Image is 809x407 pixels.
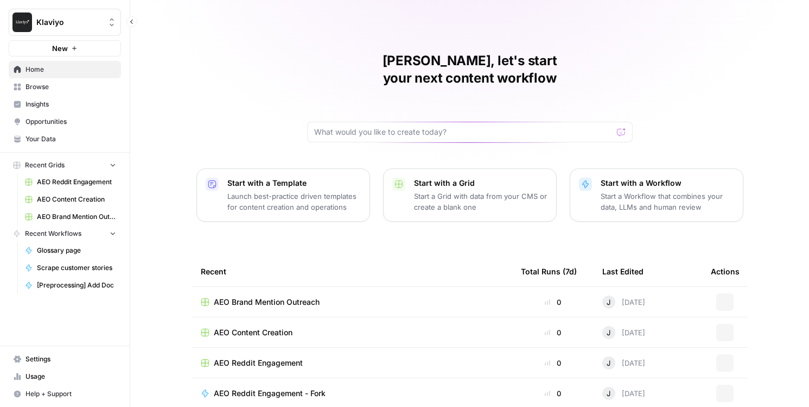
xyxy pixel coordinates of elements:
[601,191,734,212] p: Start a Workflow that combines your data, LLMs and human review
[9,113,121,130] a: Opportunities
[26,389,116,399] span: Help + Support
[20,277,121,294] a: [Preprocessing] Add Doc
[201,388,504,399] a: AEO Reddit Engagement - Fork
[37,280,116,290] span: [Preprocessing] Add Doc
[414,191,547,212] p: Start a Grid with data from your CMS or create a blank one
[20,191,121,208] a: AEO Content Creation
[521,297,585,308] div: 0
[9,157,121,173] button: Recent Grids
[9,350,121,368] a: Settings
[201,358,504,368] a: AEO Reddit Engagement
[9,96,121,113] a: Insights
[26,117,116,127] span: Opportunities
[602,326,645,339] div: [DATE]
[414,178,547,189] p: Start with a Grid
[227,178,361,189] p: Start with a Template
[607,327,610,338] span: J
[521,256,577,286] div: Total Runs (7d)
[37,195,116,204] span: AEO Content Creation
[314,127,613,137] input: What would you like to create today?
[26,354,116,364] span: Settings
[26,372,116,381] span: Usage
[607,388,610,399] span: J
[37,212,116,222] span: AEO Brand Mention Outreach
[201,327,504,338] a: AEO Content Creation
[602,387,645,400] div: [DATE]
[307,52,633,87] h1: [PERSON_NAME], let's start your next content workflow
[25,229,81,239] span: Recent Workflows
[37,246,116,255] span: Glossary page
[214,388,326,399] span: AEO Reddit Engagement - Fork
[37,263,116,273] span: Scrape customer stories
[521,388,585,399] div: 0
[214,327,292,338] span: AEO Content Creation
[9,9,121,36] button: Workspace: Klaviyo
[227,191,361,212] p: Launch best-practice driven templates for content creation and operations
[9,226,121,242] button: Recent Workflows
[9,130,121,148] a: Your Data
[26,65,116,74] span: Home
[601,178,734,189] p: Start with a Workflow
[12,12,32,32] img: Klaviyo Logo
[521,358,585,368] div: 0
[570,168,743,222] button: Start with a WorkflowStart a Workflow that combines your data, LLMs and human review
[201,256,504,286] div: Recent
[26,134,116,144] span: Your Data
[26,99,116,109] span: Insights
[52,43,68,54] span: New
[9,368,121,385] a: Usage
[521,327,585,338] div: 0
[602,256,644,286] div: Last Edited
[383,168,557,222] button: Start with a GridStart a Grid with data from your CMS or create a blank one
[602,356,645,370] div: [DATE]
[9,385,121,403] button: Help + Support
[26,82,116,92] span: Browse
[602,296,645,309] div: [DATE]
[607,358,610,368] span: J
[214,297,320,308] span: AEO Brand Mention Outreach
[20,242,121,259] a: Glossary page
[201,297,504,308] a: AEO Brand Mention Outreach
[20,173,121,191] a: AEO Reddit Engagement
[36,17,102,28] span: Klaviyo
[25,160,65,170] span: Recent Grids
[9,40,121,57] button: New
[196,168,370,222] button: Start with a TemplateLaunch best-practice driven templates for content creation and operations
[214,358,303,368] span: AEO Reddit Engagement
[9,61,121,78] a: Home
[711,256,740,286] div: Actions
[607,297,610,308] span: J
[9,78,121,96] a: Browse
[20,208,121,226] a: AEO Brand Mention Outreach
[20,259,121,277] a: Scrape customer stories
[37,177,116,187] span: AEO Reddit Engagement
